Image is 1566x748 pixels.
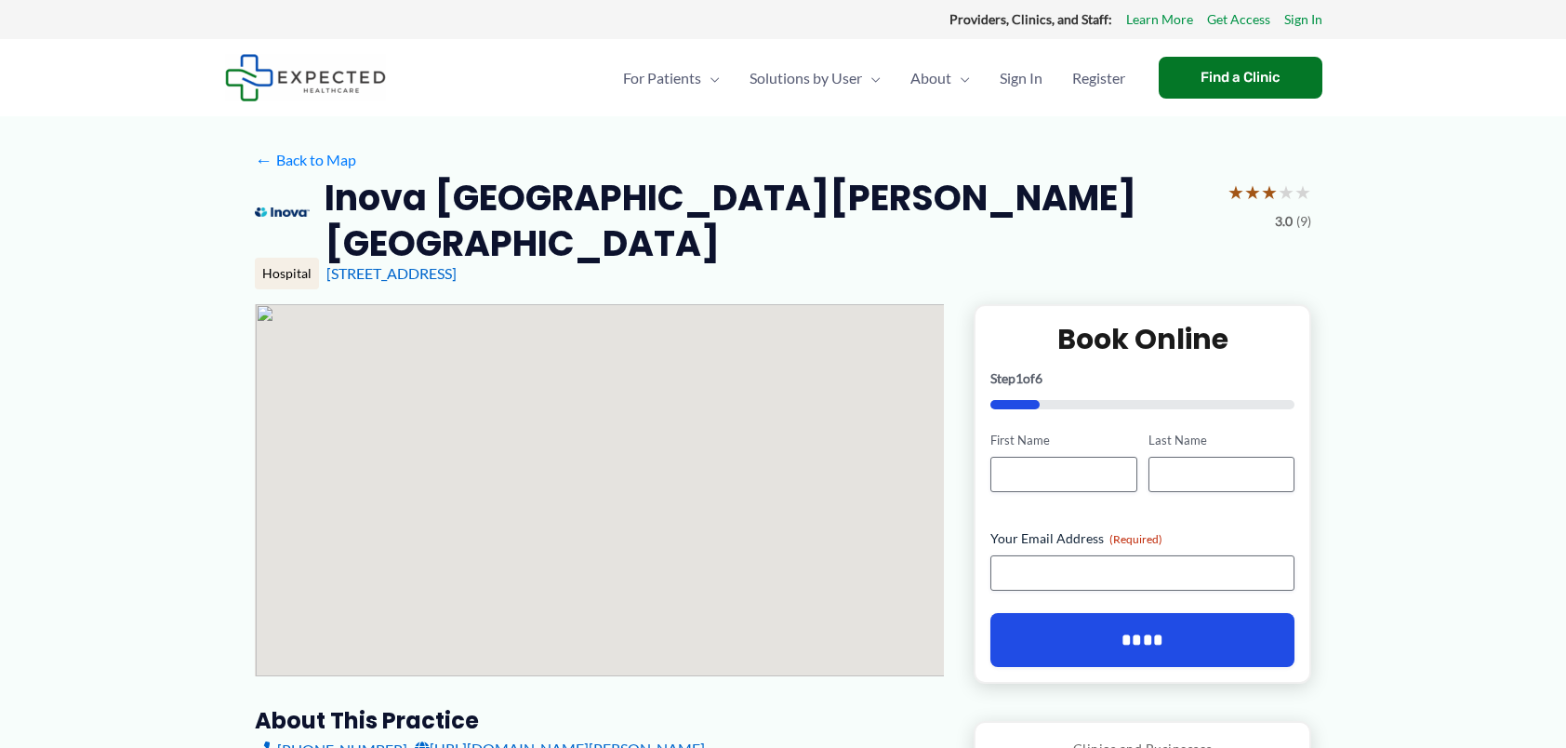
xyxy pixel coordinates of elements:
[1072,46,1125,111] span: Register
[1159,57,1322,99] a: Find a Clinic
[608,46,735,111] a: For PatientsMenu Toggle
[735,46,896,111] a: Solutions by UserMenu Toggle
[255,706,944,735] h3: About this practice
[1148,432,1294,449] label: Last Name
[1057,46,1140,111] a: Register
[225,54,386,101] img: Expected Healthcare Logo - side, dark font, small
[1294,175,1311,209] span: ★
[1126,7,1193,32] a: Learn More
[623,46,701,111] span: For Patients
[951,46,970,111] span: Menu Toggle
[326,264,457,282] a: [STREET_ADDRESS]
[1109,532,1162,546] span: (Required)
[1035,370,1042,386] span: 6
[608,46,1140,111] nav: Primary Site Navigation
[1207,7,1270,32] a: Get Access
[990,372,1294,385] p: Step of
[1284,7,1322,32] a: Sign In
[1228,175,1244,209] span: ★
[750,46,862,111] span: Solutions by User
[862,46,881,111] span: Menu Toggle
[1000,46,1042,111] span: Sign In
[990,432,1136,449] label: First Name
[910,46,951,111] span: About
[1015,370,1023,386] span: 1
[701,46,720,111] span: Menu Toggle
[990,529,1294,548] label: Your Email Address
[949,11,1112,27] strong: Providers, Clinics, and Staff:
[1244,175,1261,209] span: ★
[1275,209,1293,234] span: 3.0
[1261,175,1278,209] span: ★
[990,321,1294,357] h2: Book Online
[255,151,272,168] span: ←
[1296,209,1311,234] span: (9)
[255,146,356,174] a: ←Back to Map
[255,258,319,289] div: Hospital
[896,46,985,111] a: AboutMenu Toggle
[325,175,1213,267] h2: Inova [GEOGRAPHIC_DATA][PERSON_NAME] [GEOGRAPHIC_DATA]
[985,46,1057,111] a: Sign In
[1278,175,1294,209] span: ★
